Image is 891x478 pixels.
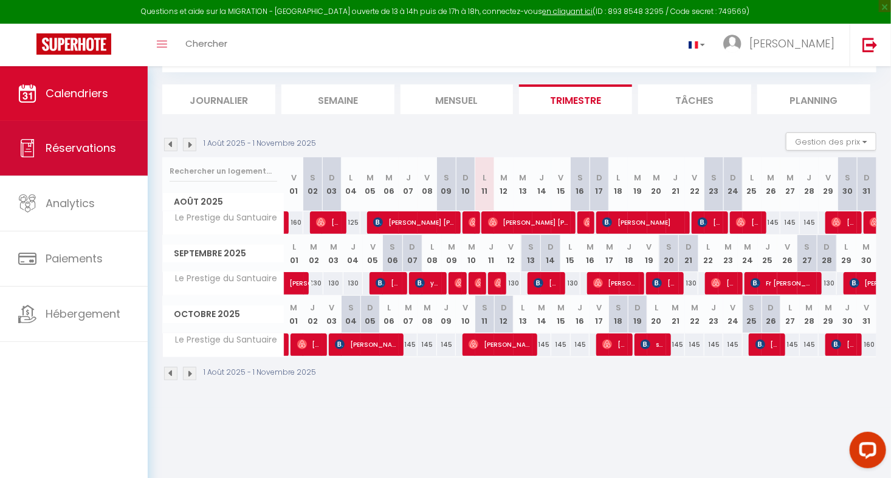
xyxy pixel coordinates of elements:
[788,302,792,313] abbr: L
[609,296,628,333] th: 18
[686,241,692,253] abbr: D
[415,271,440,295] span: yew huey thong
[628,157,647,211] th: 19
[711,172,717,183] abbr: S
[723,35,741,53] img: ...
[679,272,698,295] div: 130
[366,172,374,183] abbr: M
[494,157,513,211] th: 12
[635,302,641,313] abbr: D
[817,235,836,272] th: 28
[297,333,322,356] span: [PERSON_NAME]
[800,211,819,234] div: 145
[824,241,830,253] abbr: D
[800,296,819,333] th: 28
[163,306,284,323] span: Octobre 2025
[704,296,723,333] th: 23
[560,272,580,295] div: 130
[538,302,546,313] abbr: M
[390,241,396,253] abbr: S
[647,296,666,333] th: 20
[736,211,761,234] span: [PERSON_NAME]
[698,235,718,272] th: 22
[488,211,569,234] span: [PERSON_NAME] [PERSON_NAME] [PERSON_NAME] [PERSON_NAME]
[762,157,780,211] th: 26
[845,302,850,313] abbr: J
[519,172,526,183] abbr: M
[335,333,397,356] span: [PERSON_NAME]
[743,296,762,333] th: 25
[442,235,461,272] th: 09
[723,296,742,333] th: 24
[548,241,554,253] abbr: D
[475,296,494,333] th: 11
[406,172,411,183] abbr: J
[551,157,570,211] th: 15
[500,172,507,183] abbr: M
[685,157,704,211] th: 22
[514,157,532,211] th: 13
[284,296,303,333] th: 01
[765,241,770,253] abbr: J
[508,241,514,253] abbr: V
[284,157,303,211] th: 01
[534,271,559,295] span: [PERSON_NAME] Do [PERSON_NAME]
[322,157,341,211] th: 03
[481,235,501,272] th: 11
[838,157,857,211] th: 30
[707,241,710,253] abbr: L
[444,172,449,183] abbr: S
[845,172,850,183] abbr: S
[606,241,613,253] abbr: M
[310,241,317,253] abbr: M
[786,132,876,151] button: Gestion des prix
[514,296,532,333] th: 13
[304,235,323,272] th: 02
[786,172,794,183] abbr: M
[482,302,487,313] abbr: S
[455,271,461,295] span: [PERSON_NAME]
[819,157,838,211] th: 29
[780,296,799,333] th: 27
[543,6,593,16] a: en cliquant ici
[291,172,297,183] abbr: V
[342,211,360,234] div: 125
[501,302,507,313] abbr: D
[817,272,836,295] div: 130
[343,235,363,272] th: 04
[857,296,876,333] th: 31
[685,296,704,333] th: 22
[528,241,534,253] abbr: S
[647,241,652,253] abbr: V
[857,333,876,356] div: 160
[837,235,856,272] th: 29
[627,241,632,253] abbr: J
[757,84,870,114] li: Planning
[780,211,799,234] div: 145
[571,157,590,211] th: 16
[367,302,373,313] abbr: D
[463,302,469,313] abbr: V
[342,296,360,333] th: 04
[653,172,660,183] abbr: M
[165,272,281,285] span: Le Prestige du Santuaire
[596,302,602,313] abbr: V
[541,235,560,272] th: 14
[826,172,831,183] abbr: V
[385,172,393,183] abbr: M
[730,172,736,183] abbr: D
[165,211,281,225] span: Le Prestige du Santuaire
[329,302,335,313] abbr: V
[399,296,418,333] th: 07
[723,333,742,356] div: 145
[311,302,315,313] abbr: J
[418,333,436,356] div: 145
[46,140,116,155] span: Réservations
[571,296,590,333] th: 16
[418,157,436,211] th: 08
[831,333,856,356] span: [PERSON_NAME] Do [PERSON_NAME]
[749,36,834,51] span: [PERSON_NAME]
[370,241,376,253] abbr: V
[559,172,564,183] abbr: V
